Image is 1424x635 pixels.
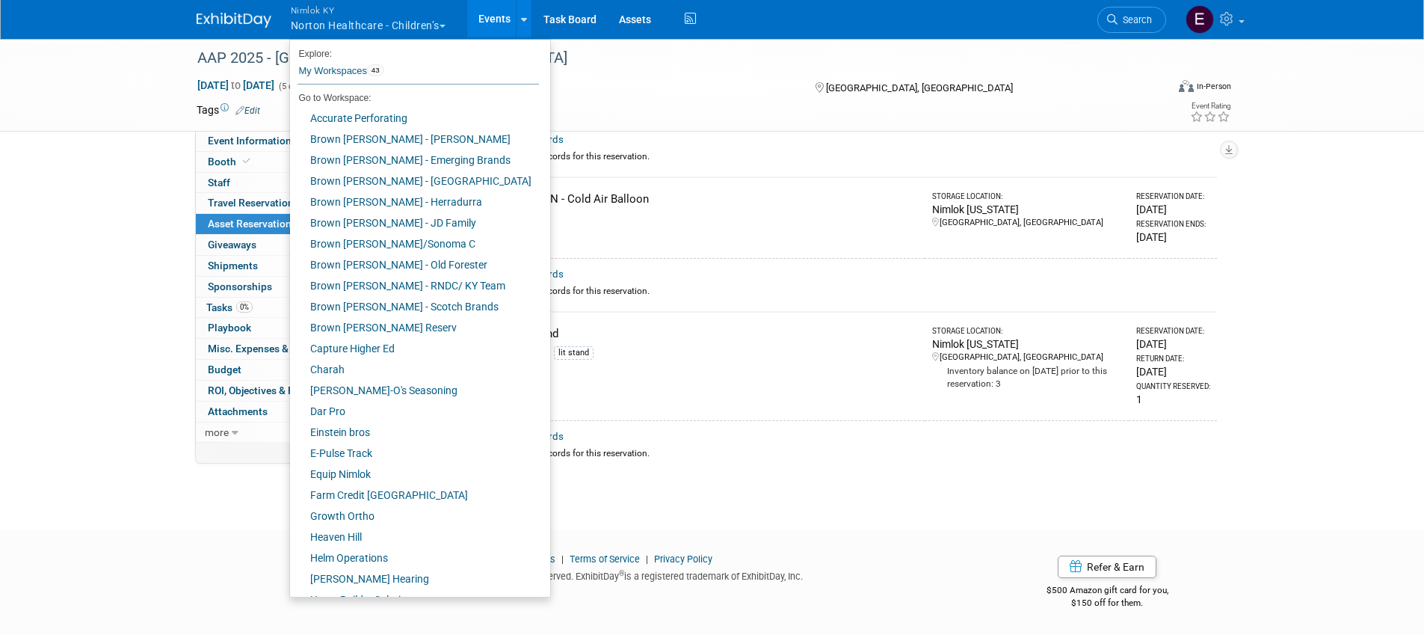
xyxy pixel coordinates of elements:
[367,64,384,76] span: 43
[290,359,539,380] a: Charah
[196,256,351,276] a: Shipments
[290,45,539,58] li: Explore:
[229,79,243,91] span: to
[290,506,539,527] a: Growth Ortho
[197,566,965,583] div: Copyright © 2025 ExhibitDay, Inc. All rights reserved. ExhibitDay is a registered trademark of Ex...
[208,156,253,168] span: Booth
[932,202,1124,217] div: Nimlok [US_STATE]
[196,235,351,255] a: Giveaways
[290,254,539,275] a: Brown [PERSON_NAME] - Old Forester
[290,275,539,296] a: Brown [PERSON_NAME] - RNDC/ KY Team
[1078,78,1232,100] div: Event Format
[1186,5,1214,34] img: Elizabeth Griffin
[196,173,351,193] a: Staff
[208,177,230,188] span: Staff
[290,129,539,150] a: Brown [PERSON_NAME] - [PERSON_NAME]
[482,150,1211,163] div: No logistical records for this reservation.
[290,401,539,422] a: Dar Pro
[1196,81,1231,92] div: In-Person
[987,597,1228,610] div: $150 off for them.
[208,405,268,417] span: Attachments
[208,322,251,334] span: Playbook
[482,447,1211,460] div: No logistical records for this reservation.
[290,380,539,401] a: [PERSON_NAME]-O's Seasoning
[208,135,292,147] span: Event Information
[196,214,351,234] a: Asset Reservations9
[558,553,567,565] span: |
[480,326,919,342] div: Literature stand
[1136,191,1210,202] div: Reservation Date:
[197,102,260,117] td: Tags
[290,317,539,338] a: Brown [PERSON_NAME] Reserv
[197,13,271,28] img: ExhibitDay
[208,343,324,355] span: Misc. Expenses & Credits
[290,443,539,464] a: E-Pulse Track
[290,296,539,317] a: Brown [PERSON_NAME] - Scotch Brands
[987,574,1228,609] div: $500 Amazon gift card for you,
[235,105,260,116] a: Edit
[196,360,351,380] a: Budget
[1118,14,1152,25] span: Search
[208,280,272,292] span: Sponsorships
[205,426,229,438] span: more
[290,191,539,212] a: Brown [PERSON_NAME] - Herradurra
[208,260,258,272] span: Shipments
[196,339,351,359] a: Misc. Expenses & Credits
[1136,337,1210,352] div: [DATE]
[290,338,539,359] a: Capture Higher Ed
[192,45,1144,72] div: AAP 2025 - [GEOGRAPHIC_DATA], [GEOGRAPHIC_DATA]
[298,58,539,84] a: My Workspaces43
[208,218,312,230] span: Asset Reservations
[277,82,309,91] span: (5 days)
[1136,230,1210,245] div: [DATE]
[196,131,351,151] a: Event Information
[208,384,308,396] span: ROI, Objectives & ROO
[290,150,539,171] a: Brown [PERSON_NAME] - Emerging Brands
[1136,392,1210,407] div: 1
[1097,7,1166,33] a: Search
[290,108,539,129] a: Accurate Perforating
[1058,556,1156,578] a: Refer & Earn
[1136,219,1210,230] div: Reservation Ends:
[826,82,1013,93] span: [GEOGRAPHIC_DATA], [GEOGRAPHIC_DATA]
[570,553,640,565] a: Terms of Service
[482,285,1211,298] div: No logistical records for this reservation.
[196,423,351,443] a: more
[236,301,253,313] span: 0%
[196,193,351,213] a: Travel Reservations
[932,352,1124,363] div: [GEOGRAPHIC_DATA], [GEOGRAPHIC_DATA]
[932,191,1124,202] div: Storage Location:
[619,569,624,577] sup: ®
[196,152,351,172] a: Booth
[290,212,539,233] a: Brown [PERSON_NAME] - JD Family
[290,88,539,108] li: Go to Workspace:
[1136,354,1210,364] div: Return Date:
[290,464,539,485] a: Equip Nimlok
[196,381,351,401] a: ROI, Objectives & ROO
[290,547,539,568] a: Helm Operations
[1136,381,1210,392] div: Quantity Reserved:
[480,191,919,207] div: HANGING SIGN - Cold Air Balloon
[1136,202,1210,217] div: [DATE]
[290,527,539,547] a: Heaven Hill
[290,568,539,589] a: [PERSON_NAME] Hearing
[197,79,275,92] span: [DATE] [DATE]
[290,171,539,191] a: Brown [PERSON_NAME] - [GEOGRAPHIC_DATA]
[1136,364,1210,379] div: [DATE]
[290,485,539,506] a: Farm Credit [GEOGRAPHIC_DATA]
[1179,80,1194,92] img: Format-Inperson.png
[932,326,1124,337] div: Storage Location:
[243,157,250,165] i: Booth reservation complete
[208,363,241,375] span: Budget
[206,301,253,313] span: Tasks
[642,553,652,565] span: |
[932,363,1124,390] div: Inventory balance on [DATE] prior to this reservation: 3
[196,318,351,338] a: Playbook
[1136,326,1210,337] div: Reservation Date:
[654,553,712,565] a: Privacy Policy
[932,217,1124,229] div: [GEOGRAPHIC_DATA], [GEOGRAPHIC_DATA]
[290,233,539,254] a: Brown [PERSON_NAME]/Sonoma C
[196,402,351,422] a: Attachments
[196,277,351,297] a: Sponsorships
[290,589,539,610] a: Home Builder Solutions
